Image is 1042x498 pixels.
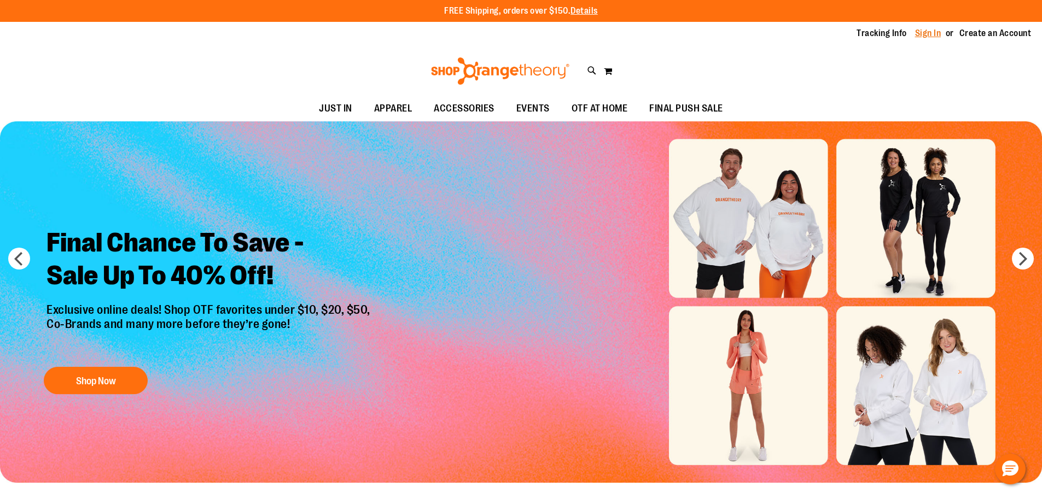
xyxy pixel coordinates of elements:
button: Hello, have a question? Let’s chat. [995,454,1026,484]
p: FREE Shipping, orders over $150. [444,5,598,17]
a: Sign In [915,27,941,39]
img: Shop Orangetheory [429,57,571,85]
button: Shop Now [44,367,148,394]
a: OTF AT HOME [561,96,639,121]
span: OTF AT HOME [572,96,628,121]
button: prev [8,248,30,269]
span: EVENTS [516,96,550,121]
span: JUST IN [319,96,352,121]
a: EVENTS [505,96,561,121]
a: FINAL PUSH SALE [638,96,734,121]
a: Tracking Info [857,27,907,39]
a: Final Chance To Save -Sale Up To 40% Off! Exclusive online deals! Shop OTF favorites under $10, $... [38,218,381,400]
a: Create an Account [959,27,1032,39]
a: Details [571,6,598,16]
a: ACCESSORIES [423,96,505,121]
span: ACCESSORIES [434,96,494,121]
span: APPAREL [374,96,412,121]
a: APPAREL [363,96,423,121]
h2: Final Chance To Save - Sale Up To 40% Off! [38,218,381,303]
button: next [1012,248,1034,269]
p: Exclusive online deals! Shop OTF favorites under $10, $20, $50, Co-Brands and many more before th... [38,303,381,356]
span: FINAL PUSH SALE [649,96,723,121]
a: JUST IN [308,96,363,121]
